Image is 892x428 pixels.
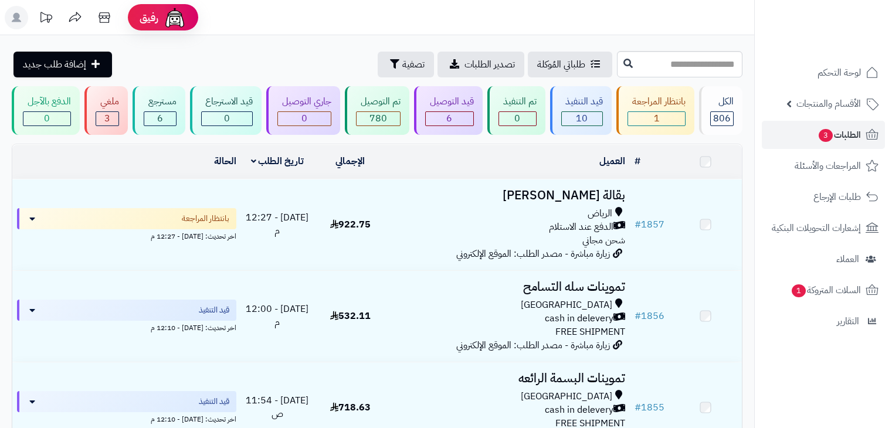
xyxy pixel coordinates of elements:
div: الدفع بالآجل [23,95,71,108]
a: تحديثات المنصة [31,6,60,32]
span: [DATE] - 12:27 م [246,210,308,238]
span: لوحة التحكم [818,64,861,81]
a: إشعارات التحويلات البنكية [762,214,885,242]
span: الأقسام والمنتجات [796,96,861,112]
span: 3 [819,129,833,142]
div: 780 [357,112,400,125]
a: #1855 [635,400,664,415]
div: قيد الاسترجاع [201,95,253,108]
a: قيد التوصيل 6 [412,86,485,135]
span: المراجعات والأسئلة [795,158,861,174]
div: اخر تحديث: [DATE] - 12:10 م [17,321,236,333]
a: السلات المتروكة1 [762,276,885,304]
span: # [635,218,641,232]
a: التقارير [762,307,885,335]
div: بانتظار المراجعة [628,95,686,108]
a: قيد الاسترجاع 0 [188,86,264,135]
a: بانتظار المراجعة 1 [614,86,697,135]
img: ai-face.png [163,6,186,29]
span: رفيق [140,11,158,25]
a: #1856 [635,309,664,323]
span: الدفع عند الاستلام [549,220,613,234]
a: # [635,154,640,168]
a: #1857 [635,218,664,232]
a: ملغي 3 [82,86,130,135]
a: العميل [599,154,625,168]
span: 0 [44,111,50,125]
div: 0 [278,112,331,125]
span: 780 [369,111,387,125]
a: قيد التنفيذ 10 [548,86,615,135]
a: المراجعات والأسئلة [762,152,885,180]
span: السلات المتروكة [791,282,861,298]
div: تم التوصيل [356,95,401,108]
span: العملاء [836,251,859,267]
span: cash in delevery [545,403,613,417]
span: # [635,400,641,415]
span: 0 [224,111,230,125]
div: اخر تحديث: [DATE] - 12:10 م [17,412,236,424]
a: تاريخ الطلب [251,154,304,168]
a: مسترجع 6 [130,86,188,135]
div: اخر تحديث: [DATE] - 12:27 م [17,229,236,242]
span: 922.75 [330,218,371,232]
a: الحالة [214,154,236,168]
span: طلباتي المُوكلة [537,57,585,72]
a: الإجمالي [335,154,365,168]
button: تصفية [378,52,434,77]
span: [GEOGRAPHIC_DATA] [521,390,612,403]
span: الرياض [588,207,612,220]
a: طلباتي المُوكلة [528,52,612,77]
span: طلبات الإرجاع [813,189,861,205]
span: قيد التنفيذ [199,396,229,407]
a: العملاء [762,245,885,273]
span: 10 [576,111,588,125]
span: [GEOGRAPHIC_DATA] [521,298,612,312]
span: تصفية [402,57,425,72]
span: إضافة طلب جديد [23,57,86,72]
span: شحن مجاني [582,233,625,247]
span: 6 [157,111,163,125]
div: 0 [202,112,253,125]
h3: بقالة [PERSON_NAME] [391,189,625,202]
div: جاري التوصيل [277,95,331,108]
a: تم التنفيذ 0 [485,86,548,135]
span: cash in delevery [545,312,613,325]
span: 6 [446,111,452,125]
a: طلبات الإرجاع [762,183,885,211]
div: 1 [628,112,685,125]
span: قيد التنفيذ [199,304,229,316]
div: 6 [426,112,473,125]
div: 3 [96,112,118,125]
div: 10 [562,112,603,125]
a: الطلبات3 [762,121,885,149]
div: 0 [499,112,536,125]
a: تم التوصيل 780 [342,86,412,135]
a: إضافة طلب جديد [13,52,112,77]
span: 0 [301,111,307,125]
span: FREE SHIPMENT [555,325,625,339]
a: الكل806 [697,86,745,135]
h3: تموينات البسمة الرائعه [391,372,625,385]
div: 0 [23,112,70,125]
a: الدفع بالآجل 0 [9,86,82,135]
div: مسترجع [144,95,177,108]
div: تم التنفيذ [498,95,537,108]
span: زيارة مباشرة - مصدر الطلب: الموقع الإلكتروني [456,338,610,352]
span: 718.63 [330,400,371,415]
div: قيد التوصيل [425,95,474,108]
span: 0 [514,111,520,125]
a: جاري التوصيل 0 [264,86,342,135]
div: ملغي [96,95,119,108]
span: الطلبات [818,127,861,143]
span: [DATE] - 12:00 م [246,302,308,330]
span: تصدير الطلبات [464,57,515,72]
a: تصدير الطلبات [437,52,524,77]
a: لوحة التحكم [762,59,885,87]
span: 3 [104,111,110,125]
span: 1 [792,284,806,297]
span: 806 [713,111,731,125]
img: logo-2.png [812,33,881,57]
h3: تموينات سله التسامح [391,280,625,294]
div: الكل [710,95,734,108]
